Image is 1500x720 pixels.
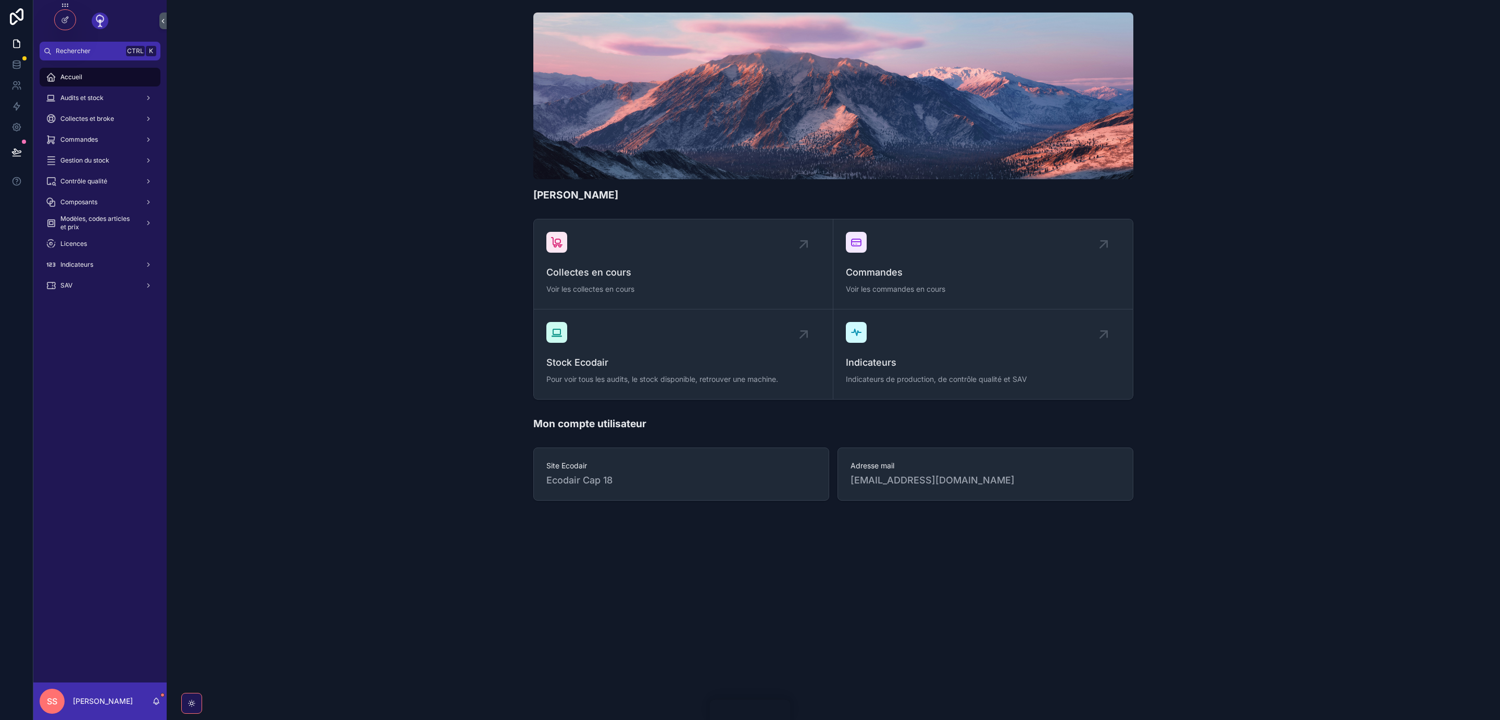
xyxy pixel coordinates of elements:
span: Adresse mail [851,461,1120,471]
a: Indicateurs [40,255,160,274]
span: Indicateurs [846,355,1120,370]
a: Accueil [40,68,160,86]
a: SAV [40,276,160,295]
span: Commandes [60,135,98,144]
h1: [PERSON_NAME] [533,188,618,202]
span: Stock Ecodair [546,355,820,370]
span: Rechercher [56,47,122,55]
span: Voir les collectes en cours [546,284,820,294]
span: SAV [60,281,72,290]
a: IndicateursIndicateurs de production, de contrôle qualité et SAV [833,309,1133,399]
span: Audits et stock [60,94,104,102]
span: Collectes en cours [546,265,820,280]
a: Collectes en coursVoir les collectes en cours [534,219,833,309]
a: Licences [40,234,160,253]
span: Voir les commandes en cours [846,284,1120,294]
span: Pour voir tous les audits, le stock disponible, retrouver une machine. [546,374,820,384]
span: Contrôle qualité [60,177,107,185]
a: CommandesVoir les commandes en cours [833,219,1133,309]
a: Audits et stock [40,89,160,107]
span: Composants [60,198,97,206]
img: App logo [92,13,108,29]
span: [EMAIL_ADDRESS][DOMAIN_NAME] [851,473,1120,488]
span: Collectes et broke [60,115,114,123]
div: scrollable content [33,60,167,308]
h1: Mon compte utilisateur [533,416,646,431]
a: Commandes [40,130,160,149]
span: SS [47,695,57,707]
button: RechercherCtrlK [40,42,160,60]
span: Indicateurs de production, de contrôle qualité et SAV [846,374,1120,384]
span: Indicateurs [60,260,93,269]
span: Ecodair Cap 18 [546,473,612,488]
a: Modèles, codes articles et prix [40,214,160,232]
a: Contrôle qualité [40,172,160,191]
a: Composants [40,193,160,212]
span: Accueil [60,73,82,81]
a: Stock EcodairPour voir tous les audits, le stock disponible, retrouver une machine. [534,309,833,399]
p: [PERSON_NAME] [73,696,133,706]
span: Site Ecodair [546,461,816,471]
a: Gestion du stock [40,151,160,170]
span: Commandes [846,265,1120,280]
span: Modèles, codes articles et prix [60,215,136,231]
span: K [147,47,155,55]
span: Ctrl [126,46,145,56]
a: Collectes et broke [40,109,160,128]
span: Licences [60,240,87,248]
span: Gestion du stock [60,156,109,165]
